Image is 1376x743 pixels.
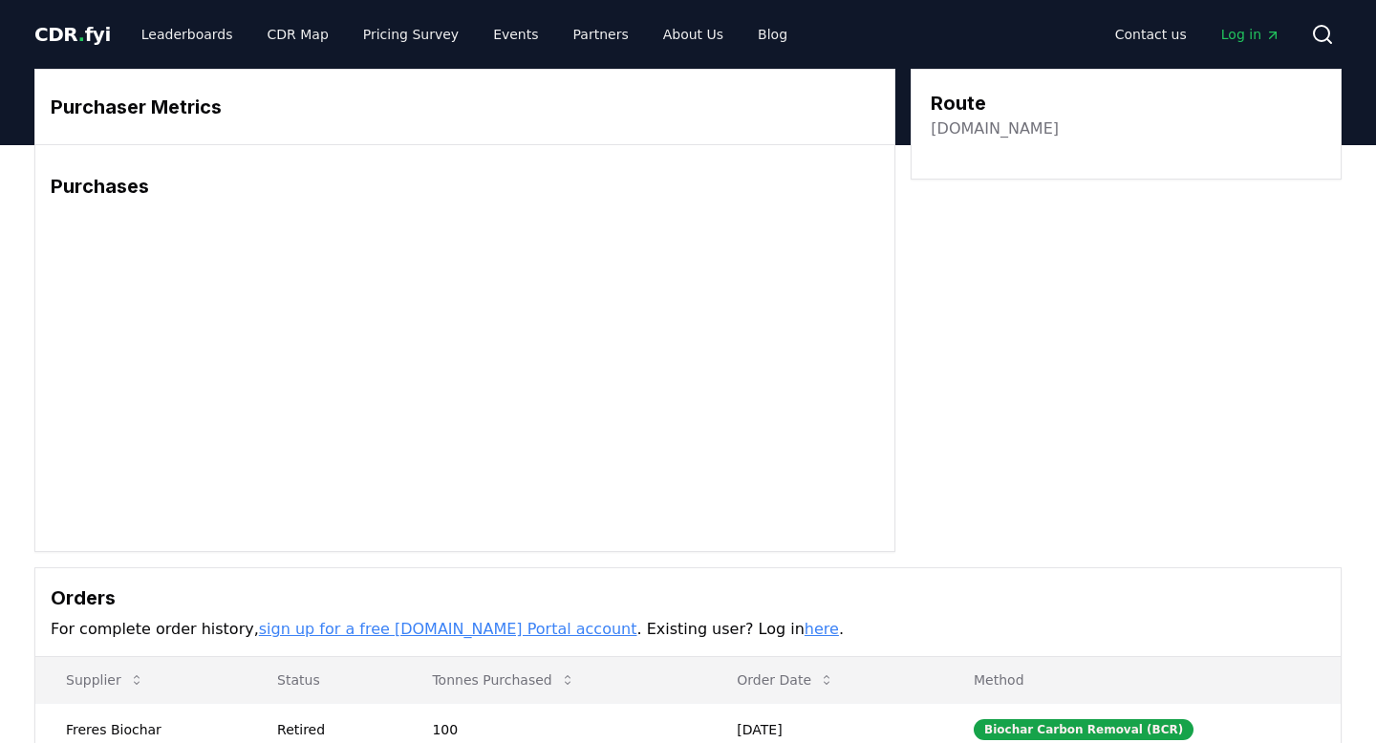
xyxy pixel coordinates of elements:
h3: Orders [51,584,1325,612]
a: sign up for a free [DOMAIN_NAME] Portal account [259,620,637,638]
button: Tonnes Purchased [417,661,590,699]
h3: Route [931,89,1059,117]
a: Pricing Survey [348,17,474,52]
a: Partners [558,17,644,52]
h3: Purchaser Metrics [51,93,879,121]
a: Log in [1206,17,1296,52]
a: CDR.fyi [34,21,111,48]
p: Status [262,670,386,690]
a: Blog [742,17,803,52]
a: Contact us [1100,17,1202,52]
button: Order Date [721,661,849,699]
a: About Us [648,17,739,52]
span: . [78,23,85,46]
p: For complete order history, . Existing user? Log in . [51,618,1325,641]
a: here [805,620,839,638]
div: Retired [277,720,386,739]
div: Biochar Carbon Removal (BCR) [974,719,1193,740]
button: Supplier [51,661,160,699]
a: CDR Map [252,17,344,52]
a: [DOMAIN_NAME] [931,117,1059,140]
a: Events [478,17,553,52]
h3: Purchases [51,172,879,201]
span: Log in [1221,25,1280,44]
p: Method [958,670,1325,690]
nav: Main [1100,17,1296,52]
span: CDR fyi [34,23,111,46]
nav: Main [126,17,803,52]
a: Leaderboards [126,17,248,52]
